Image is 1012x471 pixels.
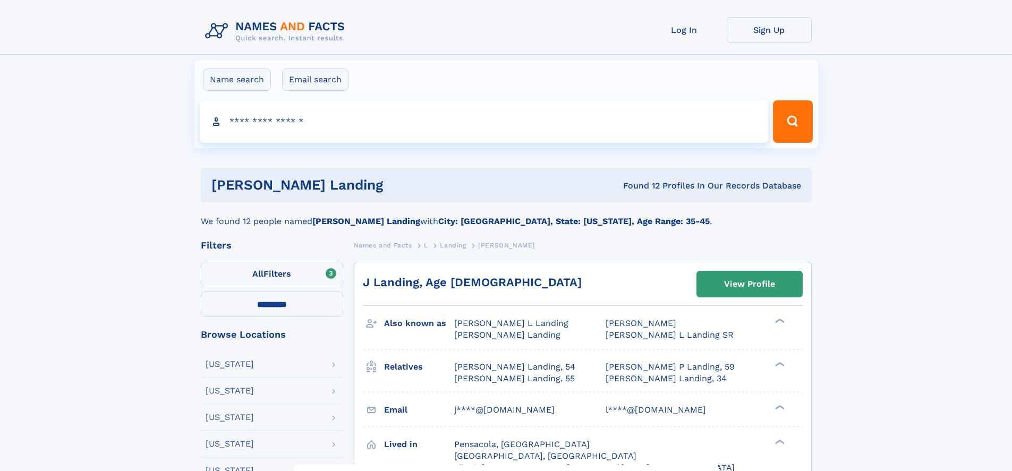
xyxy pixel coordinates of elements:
[772,438,785,445] div: ❯
[772,404,785,410] div: ❯
[606,373,727,384] a: [PERSON_NAME] Landing, 34
[201,241,343,250] div: Filters
[384,314,454,332] h3: Also known as
[201,202,812,228] div: We found 12 people named with .
[363,276,582,289] a: J Landing, Age [DEMOGRAPHIC_DATA]
[727,17,812,43] a: Sign Up
[200,100,769,143] input: search input
[282,68,348,91] label: Email search
[454,361,575,373] a: [PERSON_NAME] Landing, 54
[478,242,535,249] span: [PERSON_NAME]
[606,330,734,340] span: [PERSON_NAME] L Landing SR
[384,435,454,453] h3: Lived in
[201,262,343,287] label: Filters
[503,180,801,192] div: Found 12 Profiles In Our Records Database
[201,330,343,339] div: Browse Locations
[424,242,428,249] span: L
[201,17,354,46] img: Logo Names and Facts
[454,373,575,384] a: [PERSON_NAME] Landing, 55
[206,360,254,369] div: [US_STATE]
[697,271,802,297] a: View Profile
[773,100,812,143] button: Search Button
[438,216,710,226] b: City: [GEOGRAPHIC_DATA], State: [US_STATE], Age Range: 35-45
[312,216,420,226] b: [PERSON_NAME] Landing
[440,242,466,249] span: Landing
[606,361,735,373] a: [PERSON_NAME] P Landing, 59
[724,272,775,296] div: View Profile
[252,269,263,279] span: All
[642,17,727,43] a: Log In
[206,413,254,422] div: [US_STATE]
[454,330,560,340] span: [PERSON_NAME] Landing
[203,68,271,91] label: Name search
[772,318,785,324] div: ❯
[440,238,466,252] a: Landing
[772,361,785,367] div: ❯
[454,451,636,461] span: [GEOGRAPHIC_DATA], [GEOGRAPHIC_DATA]
[206,440,254,448] div: [US_STATE]
[454,318,568,328] span: [PERSON_NAME] L Landing
[424,238,428,252] a: L
[384,358,454,376] h3: Relatives
[454,439,590,449] span: Pensacola, [GEOGRAPHIC_DATA]
[354,238,412,252] a: Names and Facts
[206,387,254,395] div: [US_STATE]
[211,178,503,192] h1: [PERSON_NAME] Landing
[606,318,676,328] span: [PERSON_NAME]
[384,401,454,419] h3: Email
